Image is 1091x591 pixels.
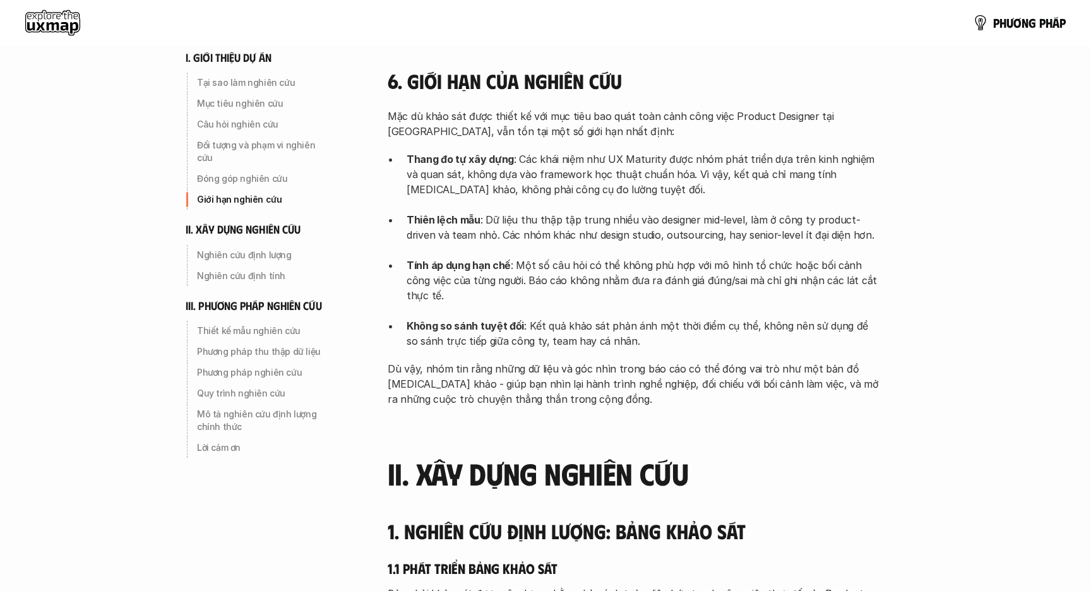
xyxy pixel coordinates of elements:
a: Đóng góp nghiên cứu [186,169,337,189]
a: Nghiên cứu định lượng [186,245,337,265]
h6: iii. phương pháp nghiên cứu [186,299,322,313]
a: Phương pháp nghiên cứu [186,362,337,383]
span: ư [1006,16,1013,30]
p: Giới hạn nghiên cứu [197,193,332,206]
h6: ii. xây dựng nghiên cứu [186,222,301,237]
p: Quy trình nghiên cứu [197,387,332,400]
a: Mục tiêu nghiên cứu [186,93,337,114]
p: Tại sao làm nghiên cứu [197,76,332,89]
h4: 1. Nghiên cứu định lượng: Bảng khảo sát [388,519,880,543]
p: Mô tả nghiên cứu định lượng chính thức [197,408,332,433]
a: Mô tả nghiên cứu định lượng chính thức [186,404,337,437]
span: p [993,16,999,30]
span: ơ [1013,16,1022,30]
h5: 1.1 Phát triển bảng khảo sát [388,559,880,577]
a: Phương pháp thu thập dữ liệu [186,342,337,362]
span: g [1028,16,1036,30]
p: Nghiên cứu định tính [197,270,332,282]
p: Đóng góp nghiên cứu [197,172,332,185]
a: Giới hạn nghiên cứu [186,189,337,210]
p: Câu hỏi nghiên cứu [197,118,332,131]
p: Phương pháp thu thập dữ liệu [197,345,332,358]
a: Câu hỏi nghiên cứu [186,114,337,134]
a: Quy trình nghiên cứu [186,383,337,403]
span: p [1039,16,1046,30]
p: : Kết quả khảo sát phản ánh một thời điểm cụ thể, không nên sử dụng để so sánh trực tiếp giữa côn... [407,318,880,349]
span: h [1046,16,1052,30]
strong: Thiên lệch mẫu [407,213,480,226]
h3: II. Xây dựng nghiên cứu [388,457,880,491]
p: : Một số câu hỏi có thể không phù hợp với mô hình tổ chức hoặc bối cảnh công việc của từng người.... [407,258,880,318]
p: Nghiên cứu định lượng [197,249,332,261]
span: p [1059,16,1066,30]
span: h [999,16,1006,30]
span: n [1022,16,1028,30]
p: : Dữ liệu thu thập tập trung nhiều vào designer mid-level, làm ở công ty product-driven và team n... [407,212,880,258]
h4: 6. Giới hạn của nghiên cứu [388,69,880,93]
a: Lời cảm ơn [186,438,337,458]
a: Nghiên cứu định tính [186,266,337,286]
span: á [1052,16,1059,30]
strong: Không so sánh tuyệt đối [407,319,524,332]
a: Tại sao làm nghiên cứu [186,73,337,93]
p: Dù vậy, nhóm tin rằng những dữ liệu và góc nhìn trong báo cáo có thể đóng vai trò như một bản đồ ... [388,361,880,407]
strong: Tính áp dụng hạn chế [407,259,511,272]
a: phươngpháp [973,10,1066,35]
p: Đối tượng và phạm vi nghiên cứu [197,139,332,164]
p: Lời cảm ơn [197,441,332,454]
p: Phương pháp nghiên cứu [197,366,332,379]
p: Mặc dù khảo sát được thiết kế với mục tiêu bao quát toàn cảnh công việc Product Designer tại [GEO... [388,109,880,139]
p: Mục tiêu nghiên cứu [197,97,332,110]
h6: i. giới thiệu dự án [186,51,271,65]
strong: Thang đo tự xây dựng [407,153,514,165]
a: Thiết kế mẫu nghiên cứu [186,321,337,341]
a: Đối tượng và phạm vi nghiên cứu [186,135,337,168]
p: Thiết kế mẫu nghiên cứu [197,325,332,337]
p: : Các khái niệm như UX Maturity được nhóm phát triển dựa trên kinh nghiệm và quan sát, không dựa ... [407,152,880,212]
